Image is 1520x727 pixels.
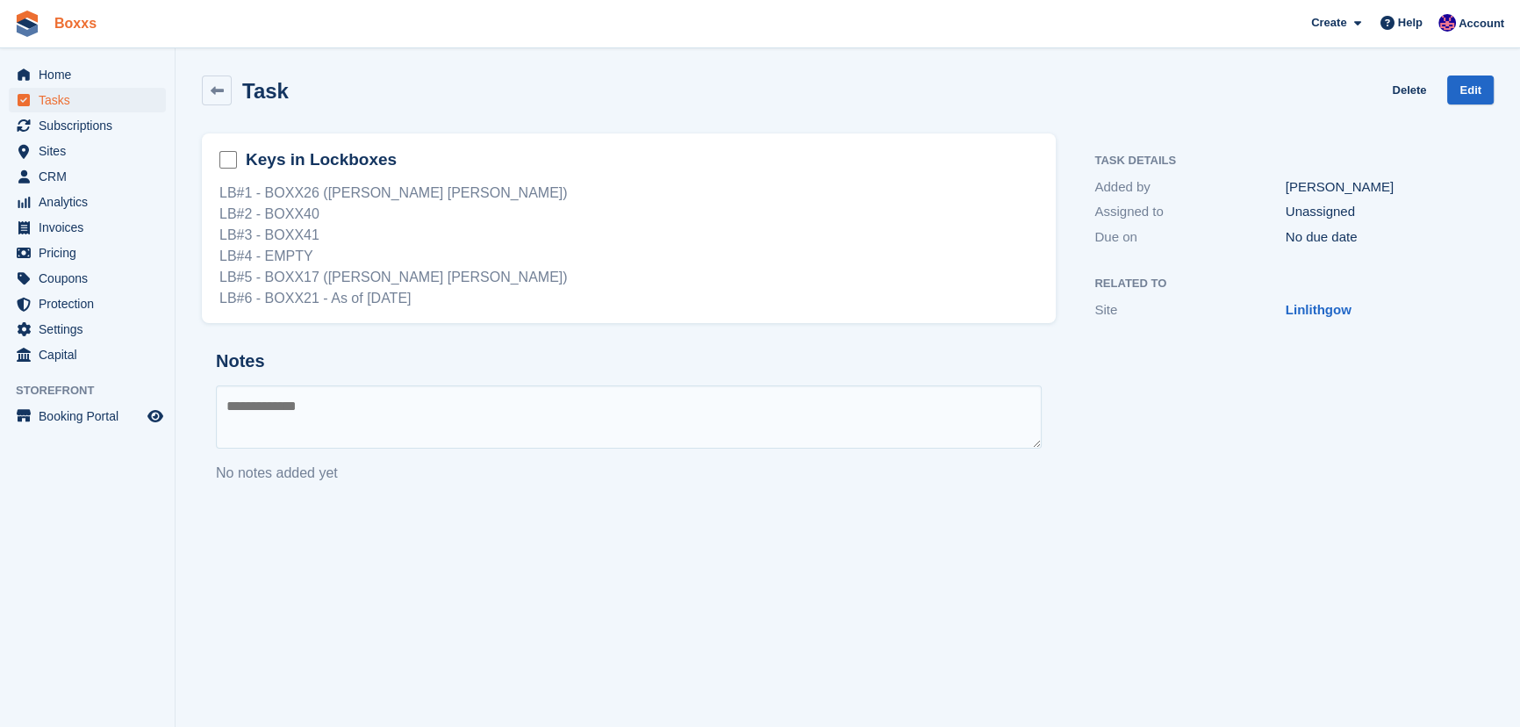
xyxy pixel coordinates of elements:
[9,190,166,214] a: menu
[39,317,144,342] span: Settings
[14,11,40,37] img: stora-icon-8386f47178a22dfd0bd8f6a31ec36ba5ce8667c1dd55bd0f319d3a0aa187defe.svg
[39,164,144,189] span: CRM
[9,404,166,428] a: menu
[1286,202,1476,222] div: Unassigned
[39,266,144,291] span: Coupons
[39,215,144,240] span: Invoices
[1459,15,1504,32] span: Account
[39,139,144,163] span: Sites
[1286,177,1476,198] div: [PERSON_NAME]
[9,342,166,367] a: menu
[39,292,144,316] span: Protection
[39,113,144,138] span: Subscriptions
[1286,302,1352,317] a: Linlithgow
[216,351,1042,371] h2: Notes
[9,215,166,240] a: menu
[1286,227,1476,248] div: No due date
[1094,177,1285,198] div: Added by
[1094,227,1285,248] div: Due on
[39,88,144,112] span: Tasks
[219,183,1038,309] div: LB#1 - BOXX26 ([PERSON_NAME] [PERSON_NAME]) LB#2 - BOXX40 LB#3 - BOXX41 LB#4 - EMPTY LB#5 - BOXX1...
[1094,277,1476,291] h2: Related to
[1447,76,1494,104] a: Edit
[9,266,166,291] a: menu
[242,79,289,103] h2: Task
[9,317,166,342] a: menu
[1094,155,1476,168] h2: Task Details
[9,62,166,87] a: menu
[1094,300,1285,320] div: Site
[216,465,338,480] span: No notes added yet
[39,342,144,367] span: Capital
[9,164,166,189] a: menu
[1311,14,1346,32] span: Create
[39,62,144,87] span: Home
[1438,14,1456,32] img: Jamie Malcolm
[1392,76,1426,104] a: Delete
[9,113,166,138] a: menu
[39,241,144,265] span: Pricing
[246,148,397,171] h2: Keys in Lockboxes
[9,139,166,163] a: menu
[145,406,166,427] a: Preview store
[9,292,166,316] a: menu
[16,382,175,399] span: Storefront
[1094,202,1285,222] div: Assigned to
[1398,14,1423,32] span: Help
[9,241,166,265] a: menu
[39,190,144,214] span: Analytics
[9,88,166,112] a: menu
[47,9,104,38] a: Boxxs
[39,404,144,428] span: Booking Portal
